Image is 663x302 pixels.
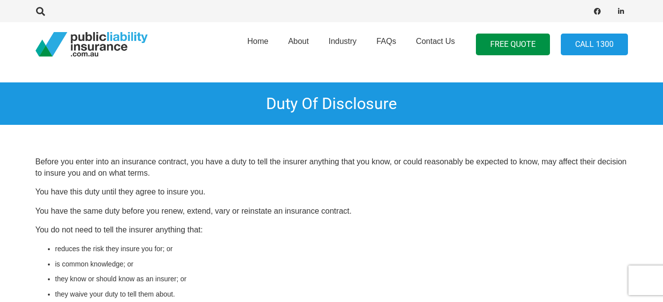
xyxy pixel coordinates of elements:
span: Home [247,37,269,45]
p: Before you enter into an insurance contract, you have a duty to tell the insurer anything that yo... [36,156,628,179]
a: FREE QUOTE [476,34,550,56]
li: reduces the risk they insure you for; or [55,243,628,254]
li: they know or should know as an insurer; or [55,273,628,284]
a: Home [237,19,278,70]
a: Search [31,7,51,16]
a: Facebook [590,4,604,18]
a: Industry [318,19,366,70]
p: You have the same duty before you renew, extend, vary or reinstate an insurance contract. [36,206,628,217]
a: FAQs [366,19,406,70]
span: FAQs [376,37,396,45]
a: LinkedIn [614,4,628,18]
span: Industry [328,37,356,45]
a: About [278,19,319,70]
a: Contact Us [406,19,465,70]
a: pli_logotransparent [36,32,148,57]
a: Call 1300 [561,34,628,56]
li: is common knowledge; or [55,259,628,269]
p: You do not need to tell the insurer anything that: [36,225,628,235]
span: About [288,37,309,45]
p: You have this duty until they agree to insure you. [36,187,628,197]
span: Contact Us [416,37,455,45]
li: they waive your duty to tell them about. [55,289,628,300]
